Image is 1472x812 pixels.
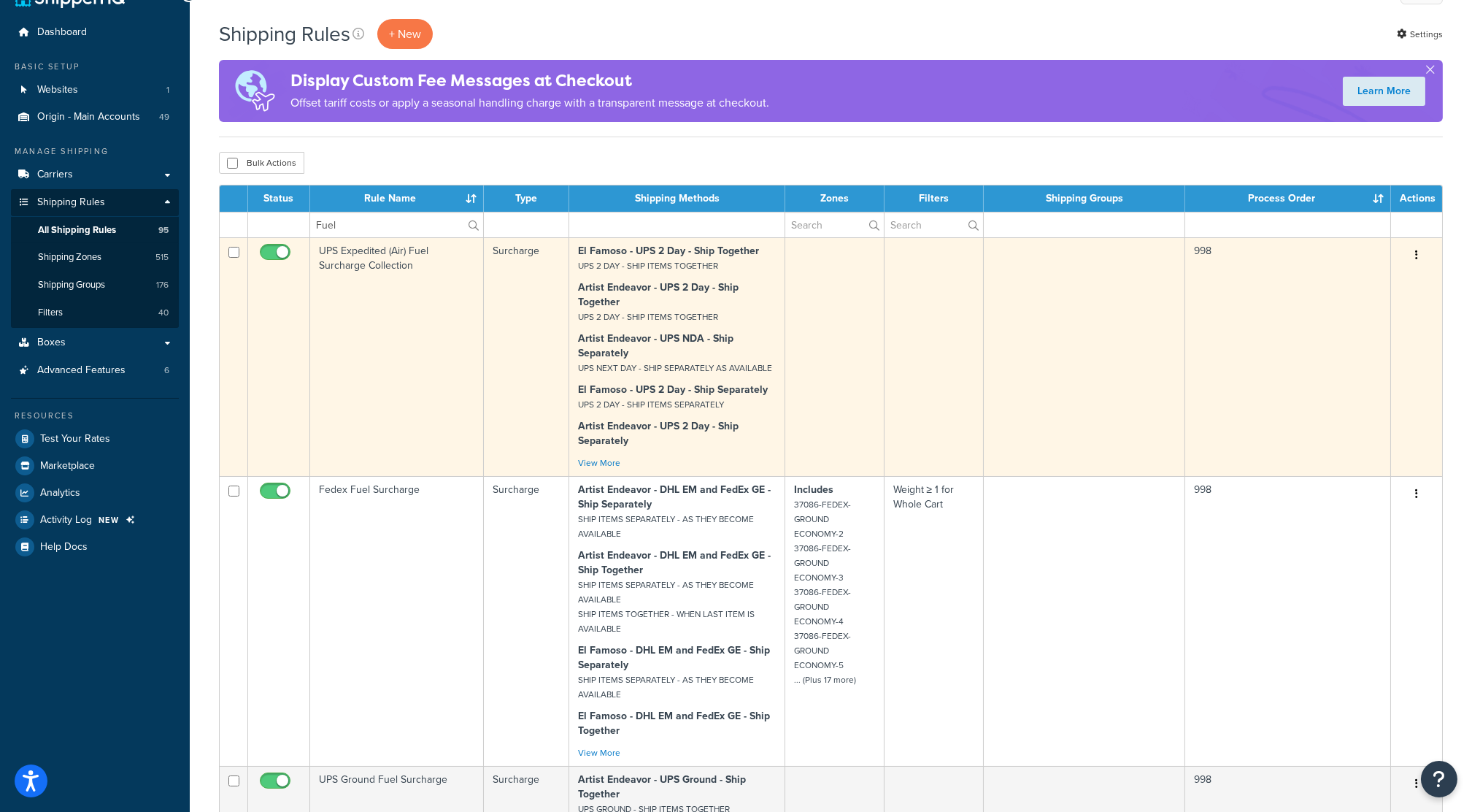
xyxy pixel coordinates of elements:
li: Shipping Rules [11,189,179,328]
input: Search [785,212,883,237]
td: 998 [1185,237,1390,476]
span: 6 [164,364,169,377]
strong: Artist Endeavor - UPS NDA - Ship Separately [578,331,733,361]
strong: Artist Endeavor - UPS 2 Day - Ship Together [578,280,739,310]
a: Filters 40 [11,299,179,326]
a: Origin - Main Accounts 49 [11,104,179,131]
span: Boxes [37,337,66,349]
a: View More [578,746,620,759]
td: Weight ≥ 1 for Whole Cart [885,476,984,766]
span: Filters [38,307,63,319]
td: Surcharge [484,237,570,476]
li: All Shipping Rules [11,217,179,244]
div: Basic Setup [11,61,179,73]
button: Bulk Actions [219,152,304,174]
a: Analytics [11,480,179,506]
span: 49 [159,111,169,123]
a: Settings [1397,24,1443,45]
span: Analytics [40,487,80,499]
a: Shipping Groups 176 [11,272,179,299]
small: SHIP ITEMS SEPARATELY - AS THEY BECOME AVAILABLE SHIP ITEMS TOGETHER - WHEN LAST ITEM IS AVAILABLE [578,578,755,635]
h4: Display Custom Fee Messages at Checkout [290,69,769,93]
strong: Artist Endeavor - UPS 2 Day - Ship Separately [578,418,739,448]
a: Dashboard [11,19,179,46]
a: Shipping Rules [11,189,179,216]
td: Surcharge [484,476,570,766]
li: Advanced Features [11,357,179,384]
span: 176 [156,279,169,291]
li: Websites [11,77,179,104]
span: Marketplace [40,460,95,472]
th: Actions [1391,185,1442,212]
a: Boxes [11,329,179,356]
small: UPS NEXT DAY - SHIP SEPARATELY AS AVAILABLE [578,361,772,375]
a: Help Docs [11,534,179,560]
small: UPS 2 DAY - SHIP ITEMS TOGETHER [578,259,718,272]
strong: Artist Endeavor - DHL EM and FedEx GE - Ship Together [578,548,771,578]
li: Shipping Groups [11,272,179,299]
span: Origin - Main Accounts [37,111,140,123]
span: Activity Log [40,514,92,526]
li: Shipping Zones [11,244,179,271]
h1: Shipping Rules [219,20,350,48]
button: Open Resource Center [1421,761,1457,797]
small: SHIP ITEMS SEPARATELY - AS THEY BECOME AVAILABLE [578,513,754,540]
span: Dashboard [37,26,87,39]
input: Search [885,212,983,237]
p: Offset tariff costs or apply a seasonal handling charge with a transparent message at checkout. [290,93,769,113]
small: UPS 2 DAY - SHIP ITEMS SEPARATELY [578,398,724,411]
th: Type [484,185,570,212]
th: Status [248,185,310,212]
strong: Artist Endeavor - DHL EM and FedEx GE - Ship Separately [578,482,771,512]
span: Advanced Features [37,364,126,377]
th: Rule Name : activate to sort column ascending [310,185,484,212]
li: Filters [11,299,179,326]
strong: El Famoso - UPS 2 Day - Ship Separately [578,382,768,397]
span: Help Docs [40,541,88,554]
a: Test Your Rates [11,426,179,452]
span: 95 [158,224,169,237]
th: Shipping Methods [569,185,785,212]
span: Carriers [37,169,73,181]
span: Shipping Groups [38,279,105,291]
span: 1 [166,84,169,96]
div: Manage Shipping [11,145,179,158]
a: All Shipping Rules 95 [11,217,179,244]
a: Advanced Features 6 [11,357,179,384]
span: Shipping Zones [38,251,101,264]
th: Shipping Groups [984,185,1186,212]
small: 37086-FEDEX-GROUND ECONOMY-2 37086-FEDEX-GROUND ECONOMY-3 37086-FEDEX-GROUND ECONOMY-4 37086-FEDE... [794,498,856,686]
a: Shipping Zones 515 [11,244,179,271]
th: Filters [885,185,984,212]
th: Process Order : activate to sort column ascending [1185,185,1390,212]
small: UPS 2 DAY - SHIP ITEMS TOGETHER [578,310,718,323]
strong: Artist Endeavor - UPS Ground - Ship Together [578,772,746,802]
img: duties-banner-06bc72dcb5fe05cb3f9472aba00be2ae8eb53ab6f0d8bb03d382ba314ac3c341.png [219,60,290,122]
div: Resources [11,410,179,422]
a: Activity Log NEW [11,507,179,533]
span: Shipping Rules [37,196,105,209]
span: NEW [99,514,120,526]
strong: El Famoso - UPS 2 Day - Ship Together [578,243,759,258]
a: Websites 1 [11,77,179,104]
a: Learn More [1343,77,1425,106]
li: Origins [11,104,179,131]
td: UPS Expedited (Air) Fuel Surcharge Collection [310,237,484,476]
span: Websites [37,84,78,96]
span: Test Your Rates [40,433,110,445]
li: Carriers [11,161,179,188]
a: View More [578,456,620,470]
a: Marketplace [11,453,179,479]
p: + New [377,19,433,49]
span: All Shipping Rules [38,224,116,237]
strong: El Famoso - DHL EM and FedEx GE - Ship Together [578,708,770,738]
td: Fedex Fuel Surcharge [310,476,484,766]
strong: Includes [794,482,833,497]
li: Activity Log [11,507,179,533]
